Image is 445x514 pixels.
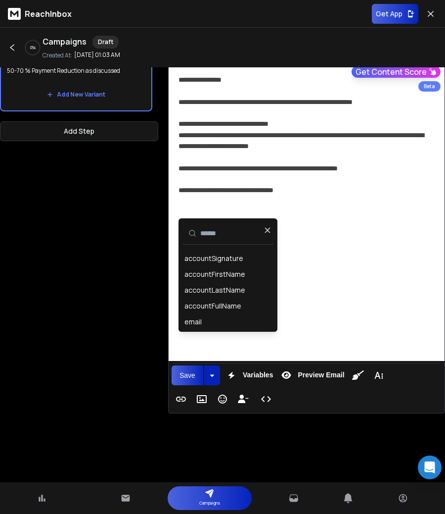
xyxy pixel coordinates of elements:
[372,4,418,24] button: Get App
[241,371,275,379] span: Variables
[418,81,441,92] div: Beta
[369,365,388,385] button: More Text
[92,36,119,49] div: Draft
[418,456,442,479] div: Open Intercom Messenger
[222,365,275,385] button: Variables
[352,66,441,78] button: Get Content Score
[172,389,190,409] button: Insert Link (⌘K)
[184,285,245,295] div: accountLastName
[199,498,220,508] p: Campaigns
[7,57,145,85] p: 50-70 % Payment Reduction as discussed
[184,301,241,311] div: accountFullName
[192,389,211,409] button: Insert Image (⌘P)
[184,254,243,263] div: accountSignature
[43,36,87,49] h1: Campaigns
[39,85,113,104] button: Add New Variant
[277,365,346,385] button: Preview Email
[184,317,202,327] div: email
[25,8,72,20] p: ReachInbox
[30,45,36,51] p: 0 %
[213,389,232,409] button: Emoticons
[296,371,346,379] span: Preview Email
[184,269,245,279] div: accountFirstName
[74,51,120,59] p: [DATE] 01:03 AM
[43,51,72,59] p: Created At:
[172,365,203,385] button: Save
[257,389,275,409] button: Code View
[349,365,367,385] button: Clean HTML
